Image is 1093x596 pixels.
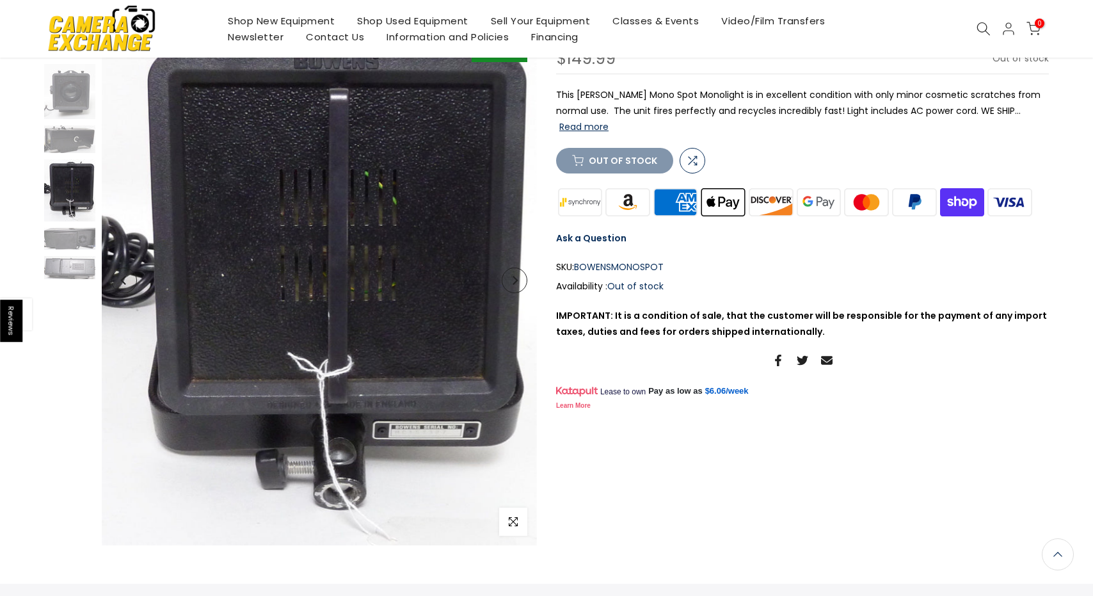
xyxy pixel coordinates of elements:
[502,268,527,293] button: Next
[217,29,295,45] a: Newsletter
[1042,538,1074,570] a: Back to the top
[111,268,137,293] button: Previous
[843,186,891,218] img: master
[556,186,604,218] img: synchrony
[600,387,646,397] span: Lease to own
[821,353,833,368] a: Share on Email
[602,13,710,29] a: Classes & Events
[217,13,346,29] a: Shop New Equipment
[479,13,602,29] a: Sell Your Equipment
[651,186,699,218] img: american express
[891,186,939,218] img: paypal
[993,52,1049,65] span: Out of stock
[346,13,480,29] a: Shop Used Equipment
[986,186,1034,218] img: visa
[772,353,784,368] a: Share on Facebook
[376,29,520,45] a: Information and Policies
[710,13,836,29] a: Video/Film Transfers
[747,186,795,218] img: discover
[604,186,652,218] img: amazon payments
[556,51,616,67] div: $149.99
[556,278,1049,294] div: Availability :
[699,186,747,218] img: apple pay
[648,385,703,397] span: Pay as low as
[295,29,376,45] a: Contact Us
[556,309,1047,338] strong: IMPORTANT: It is a condition of sale, that the customer will be responsible for the payment of an...
[102,15,537,545] img: Bowens Mono Spot Monolight Studio Lighting and Equipment - Monolights Bowens BOWENSMONOSPOT
[1026,22,1041,36] a: 0
[556,259,1049,275] div: SKU:
[574,259,664,275] span: BOWENSMONOSPOT
[797,353,808,368] a: Share on Twitter
[705,385,749,397] a: $6.06/week
[1035,19,1044,28] span: 0
[44,256,95,279] img: Bowens Mono Spot Monolight Studio Lighting and Equipment - Monolights Bowens BOWENSMONOSPOT
[607,280,664,293] span: Out of stock
[44,125,95,153] img: Bowens Mono Spot Monolight Studio Lighting and Equipment - Monolights Bowens BOWENSMONOSPOT
[520,29,590,45] a: Financing
[556,402,591,409] a: Learn More
[44,159,95,221] img: Bowens Mono Spot Monolight Studio Lighting and Equipment - Monolights Bowens BOWENSMONOSPOT
[556,232,626,245] a: Ask a Question
[559,121,609,133] button: Read more
[44,228,95,250] img: Bowens Mono Spot Monolight Studio Lighting and Equipment - Monolights Bowens BOWENSMONOSPOT
[556,87,1049,136] p: This [PERSON_NAME] Mono Spot Monolight is in excellent condition with only minor cosmetic scratch...
[795,186,843,218] img: google pay
[938,186,986,218] img: shopify pay
[44,64,95,119] img: Bowens Mono Spot Monolight Studio Lighting and Equipment - Monolights Bowens BOWENSMONOSPOT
